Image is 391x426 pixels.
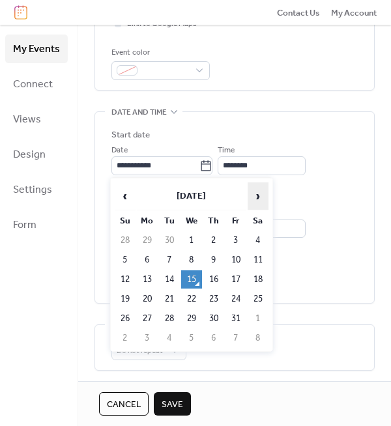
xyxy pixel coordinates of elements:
[277,7,320,20] span: Contact Us
[248,270,268,289] td: 18
[181,290,202,308] td: 22
[5,35,68,63] a: My Events
[248,212,268,230] th: Sa
[115,183,135,209] span: ‹
[248,329,268,347] td: 8
[203,251,224,269] td: 9
[159,251,180,269] td: 7
[218,144,235,157] span: Time
[225,212,246,230] th: Fr
[248,251,268,269] td: 11
[248,290,268,308] td: 25
[162,398,183,411] span: Save
[13,74,53,95] span: Connect
[159,231,180,249] td: 30
[225,231,246,249] td: 3
[159,329,180,347] td: 4
[13,39,60,60] span: My Events
[203,290,224,308] td: 23
[5,210,68,239] a: Form
[137,270,158,289] td: 13
[137,251,158,269] td: 6
[225,251,246,269] td: 10
[331,6,377,19] a: My Account
[225,329,246,347] td: 7
[115,231,136,249] td: 28
[159,270,180,289] td: 14
[115,212,136,230] th: Su
[5,140,68,169] a: Design
[203,231,224,249] td: 2
[13,109,41,130] span: Views
[13,145,46,165] span: Design
[111,46,207,59] div: Event color
[181,270,202,289] td: 15
[127,18,197,31] span: Link to Google Maps
[13,180,52,201] span: Settings
[248,183,268,209] span: ›
[203,270,224,289] td: 16
[115,290,136,308] td: 19
[5,175,68,204] a: Settings
[115,309,136,328] td: 26
[248,309,268,328] td: 1
[225,290,246,308] td: 24
[107,398,141,411] span: Cancel
[159,309,180,328] td: 28
[137,182,246,210] th: [DATE]
[203,329,224,347] td: 6
[181,251,202,269] td: 8
[225,270,246,289] td: 17
[137,231,158,249] td: 29
[181,329,202,347] td: 5
[181,231,202,249] td: 1
[14,5,27,20] img: logo
[181,212,202,230] th: We
[137,290,158,308] td: 20
[5,105,68,134] a: Views
[203,309,224,328] td: 30
[159,290,180,308] td: 21
[159,212,180,230] th: Tu
[5,70,68,98] a: Connect
[111,106,167,119] span: Date and time
[203,212,224,230] th: Th
[13,215,36,236] span: Form
[111,144,128,157] span: Date
[277,6,320,19] a: Contact Us
[181,309,202,328] td: 29
[154,392,191,416] button: Save
[137,309,158,328] td: 27
[137,329,158,347] td: 3
[115,270,136,289] td: 12
[99,392,149,416] button: Cancel
[248,231,268,249] td: 4
[137,212,158,230] th: Mo
[111,128,150,141] div: Start date
[115,251,136,269] td: 5
[115,329,136,347] td: 2
[225,309,246,328] td: 31
[331,7,377,20] span: My Account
